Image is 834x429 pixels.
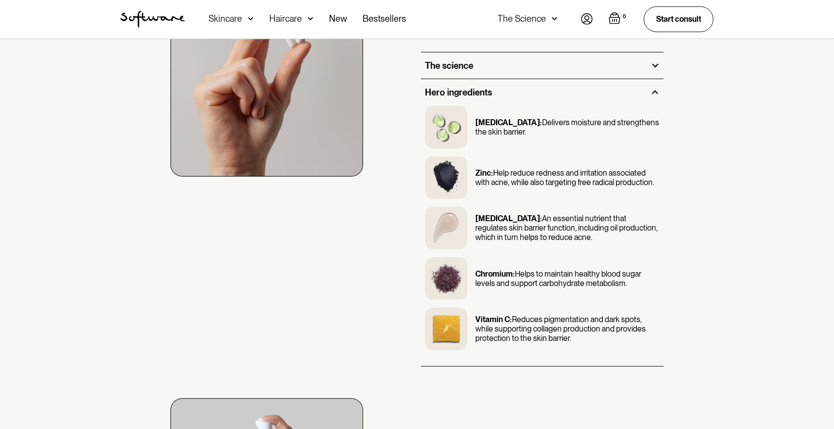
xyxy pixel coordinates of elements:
p: Helps to maintain healthy blood sugar levels and support carbohydrate metabolism. [475,269,660,288]
img: arrow down [308,14,313,24]
p: An essential nutrient that regulates skin barrier function, including oil production, which in tu... [475,214,660,242]
p: Reduces pigmentation and dark spots, while supporting collagen production and provides protection... [475,315,660,343]
a: Open empty cart [609,12,628,26]
img: arrow down [552,14,557,24]
strong: Vitamin C: [475,315,512,324]
div: 0 [621,12,628,21]
img: arrow down [248,14,253,24]
p: Delivers moisture and strengthens the skin barrier. [475,118,660,137]
a: home [121,11,185,28]
strong: Chromium: [475,269,515,279]
div: Haircare [269,14,302,24]
div: Skincare [208,14,242,24]
div: Hero ingredients [425,87,492,98]
div: The Science [498,14,546,24]
img: Software Logo [121,11,185,28]
strong: [MEDICAL_DATA]: [475,214,542,223]
p: Help reduce redness and irritation associated with acne, while also targeting free radical produc... [475,168,660,187]
strong: [MEDICAL_DATA]: [475,118,542,127]
strong: Zinc: [475,168,493,178]
a: Start consult [644,6,713,32]
div: The science [425,60,473,71]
